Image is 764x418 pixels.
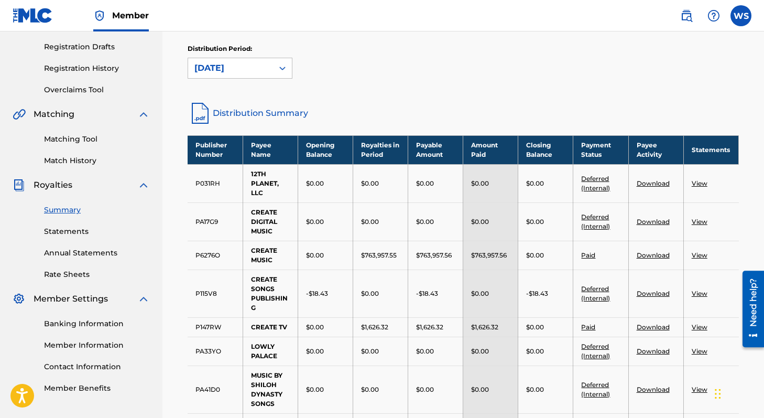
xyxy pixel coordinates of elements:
p: $0.00 [471,347,489,356]
a: View [692,290,707,297]
p: -$18.43 [526,289,548,298]
td: PA17G9 [188,202,243,241]
a: Public Search [676,5,697,26]
p: $0.00 [526,217,544,227]
td: CREATE TV [243,317,298,337]
p: $763,957.56 [416,251,452,260]
a: Member Benefits [44,383,150,394]
p: $0.00 [416,385,434,394]
p: $0.00 [526,251,544,260]
img: Royalties [13,179,25,191]
a: Summary [44,205,150,216]
a: Overclaims Tool [44,84,150,95]
p: -$18.43 [416,289,438,298]
p: $1,626.32 [416,323,443,332]
a: Download [637,323,670,331]
img: expand [137,293,150,305]
a: Banking Information [44,318,150,329]
td: P115V8 [188,270,243,317]
th: Payee Activity [628,135,683,164]
a: Download [637,347,670,355]
td: P031RH [188,164,243,202]
a: Matching Tool [44,134,150,145]
a: Statements [44,226,150,237]
a: View [692,385,707,393]
a: View [692,179,707,187]
th: Closing Balance [518,135,573,164]
th: Payable Amount [408,135,463,164]
p: $0.00 [471,385,489,394]
p: $0.00 [526,347,544,356]
img: expand [137,108,150,121]
span: Royalties [34,179,72,191]
a: Download [637,251,670,259]
td: CREATE MUSIC [243,241,298,270]
p: $1,626.32 [471,323,498,332]
p: Distribution Period: [188,44,292,53]
div: [DATE] [194,62,267,74]
p: $0.00 [306,347,324,356]
a: Deferred (Internal) [581,285,610,302]
th: Statements [683,135,738,164]
a: Download [637,385,670,393]
td: MUSIC BY SHILOH DYNASTY SONGS [243,366,298,413]
p: $1,626.32 [361,323,388,332]
div: Drag [715,378,721,410]
a: Match History [44,155,150,166]
td: P147RW [188,317,243,337]
span: Matching [34,108,74,121]
a: Download [637,290,670,297]
a: Download [637,218,670,226]
p: $0.00 [526,385,544,394]
a: Paid [581,251,595,259]
td: LOWLY PALACE [243,337,298,366]
a: View [692,251,707,259]
td: P6276O [188,241,243,270]
a: Deferred (Internal) [581,175,610,192]
p: $0.00 [526,179,544,188]
a: Deferred (Internal) [581,381,610,398]
p: $0.00 [306,179,324,188]
div: Help [703,5,724,26]
img: MLC Logo [13,8,53,23]
p: $763,957.56 [471,251,507,260]
td: 12TH PLANET, LLC [243,164,298,202]
a: Contact Information [44,361,150,372]
img: expand [137,179,150,191]
p: $0.00 [471,179,489,188]
iframe: Chat Widget [712,368,764,418]
p: $0.00 [306,251,324,260]
td: PA33YO [188,337,243,366]
p: $0.00 [416,347,434,356]
td: CREATE SONGS PUBLISHING [243,270,298,317]
a: Distribution Summary [188,101,739,126]
a: Rate Sheets [44,269,150,280]
a: Paid [581,323,595,331]
img: search [680,9,693,22]
p: $0.00 [416,217,434,227]
p: $0.00 [361,217,379,227]
p: $0.00 [361,347,379,356]
p: $0.00 [416,179,434,188]
img: help [707,9,720,22]
a: Annual Statements [44,248,150,259]
img: distribution-summary-pdf [188,101,213,126]
p: $763,957.55 [361,251,397,260]
p: $0.00 [306,385,324,394]
iframe: Resource Center [735,266,764,351]
p: $0.00 [471,289,489,298]
a: Deferred (Internal) [581,342,610,360]
img: Top Rightsholder [93,9,106,22]
p: $0.00 [361,179,379,188]
a: Registration Drafts [44,41,150,52]
img: Member Settings [13,293,25,305]
a: View [692,347,707,355]
th: Opening Balance [298,135,353,164]
td: CREATE DIGITAL MUSIC [243,202,298,241]
span: Member [112,9,149,22]
a: Deferred (Internal) [581,213,610,230]
p: $0.00 [526,323,544,332]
